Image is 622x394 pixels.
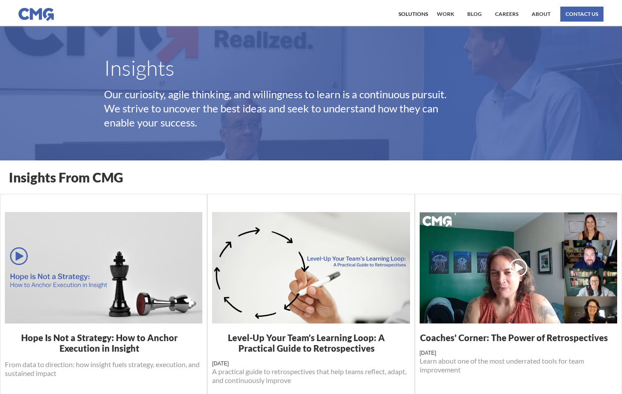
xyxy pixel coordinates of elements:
[212,332,410,394] a: Level-Up Your Team’s Learning Loop: A Practical Guide to Retrospectives[DATE]A practical guide to...
[5,332,202,387] a: Hope Is Not a Strategy: How to Anchor Execution in InsightFrom data to direction: how insight fue...
[420,349,617,357] div: [DATE]
[212,332,410,353] h1: Level-Up Your Team’s Learning Loop: A Practical Guide to Retrospectives
[399,11,428,17] div: Solutions
[435,7,456,22] a: work
[212,367,410,385] p: A practical guide to retrospectives that help teams reflect, adapt, and continuously improve
[212,360,410,367] div: [DATE]
[465,7,484,22] a: Blog
[5,360,202,378] p: From data to direction: how insight fuels strategy, execution, and sustained impact
[420,332,617,383] a: Coaches' Corner: The Power of Retrospectives[DATE]Learn about one of the most underrated tools fo...
[529,7,553,22] a: About
[566,11,598,17] div: contact us
[420,332,617,343] h1: Coaches' Corner: The Power of Retrospectives
[19,8,54,21] img: CMG logo in blue.
[420,357,617,374] p: Learn about one of the most underrated tools for team improvement
[5,332,202,353] h1: Hope Is Not a Strategy: How to Anchor Execution in Insight
[104,57,518,78] h1: Insights
[104,87,474,130] p: Our curiosity, agile thinking, and willingness to learn is a continuous pursuit. We strive to unc...
[493,7,521,22] a: Careers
